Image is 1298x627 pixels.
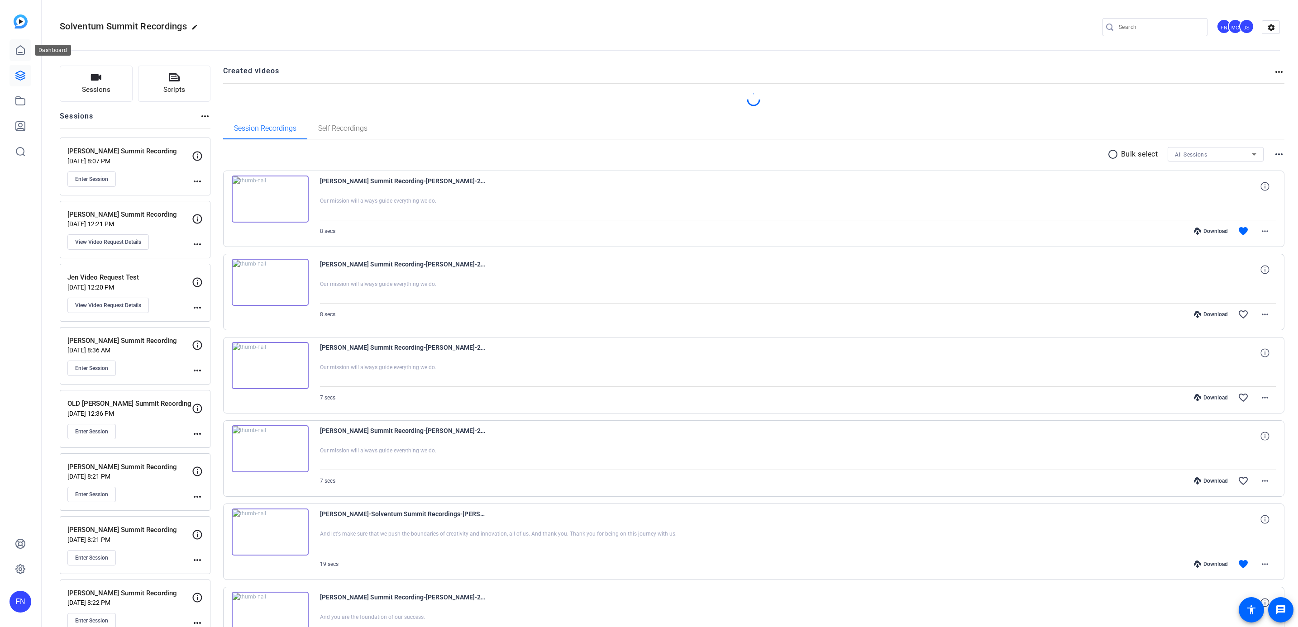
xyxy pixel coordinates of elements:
[67,361,116,376] button: Enter Session
[192,365,203,376] mat-icon: more_horiz
[192,428,203,439] mat-icon: more_horiz
[1238,309,1249,320] mat-icon: favorite_border
[60,66,133,102] button: Sessions
[75,238,141,246] span: View Video Request Details
[67,209,192,220] p: [PERSON_NAME] Summit Recording
[232,425,309,472] img: thumb-nail
[192,176,203,187] mat-icon: more_horiz
[320,342,487,364] span: [PERSON_NAME] Summit Recording-[PERSON_NAME]-2025-03-29-07-07-10-666-0
[67,550,116,565] button: Enter Session
[320,311,335,318] span: 8 secs
[1262,21,1280,34] mat-icon: settings
[320,425,487,447] span: [PERSON_NAME] Summit Recording-[PERSON_NAME]-2025-03-29-07-06-50-965-0
[75,302,141,309] span: View Video Request Details
[67,424,116,439] button: Enter Session
[191,24,202,35] mat-icon: edit
[67,536,192,543] p: [DATE] 8:21 PM
[67,336,192,346] p: [PERSON_NAME] Summit Recording
[75,365,108,372] span: Enter Session
[320,176,487,197] span: [PERSON_NAME] Summit Recording-[PERSON_NAME]-2025-03-29-07-07-50-055-0
[1121,149,1158,160] p: Bulk select
[67,487,116,502] button: Enter Session
[1119,22,1200,33] input: Search
[1217,19,1232,35] ngx-avatar: Fiona Nath
[223,66,1274,83] h2: Created videos
[67,525,192,535] p: [PERSON_NAME] Summit Recording
[1228,19,1244,35] ngx-avatar: Mark Crowley
[318,125,367,132] span: Self Recordings
[1228,19,1243,34] div: MC
[75,617,108,624] span: Enter Session
[1189,311,1232,318] div: Download
[1107,149,1121,160] mat-icon: radio_button_unchecked
[234,125,296,132] span: Session Recordings
[320,508,487,530] span: [PERSON_NAME]-Solventum Summit Recordings-[PERSON_NAME] Summit Recording-1743175904800-webcam
[1238,392,1249,403] mat-icon: favorite_border
[1189,560,1232,568] div: Download
[67,298,149,313] button: View Video Request Details
[75,554,108,561] span: Enter Session
[67,410,192,417] p: [DATE] 12:36 PM
[67,462,192,472] p: [PERSON_NAME] Summit Recording
[320,394,335,401] span: 7 secs
[14,14,28,28] img: blue-gradient.svg
[192,555,203,565] mat-icon: more_horiz
[232,508,309,556] img: thumb-nail
[75,491,108,498] span: Enter Session
[1238,559,1249,570] mat-icon: favorite
[320,478,335,484] span: 7 secs
[1275,604,1286,615] mat-icon: message
[82,85,110,95] span: Sessions
[60,21,187,32] span: Solventum Summit Recordings
[1239,19,1254,34] div: JS
[10,591,31,613] div: FN
[75,428,108,435] span: Enter Session
[320,228,335,234] span: 8 secs
[60,111,94,128] h2: Sessions
[67,272,192,283] p: Jen Video Request Test
[1189,228,1232,235] div: Download
[1239,19,1255,35] ngx-avatar: Jen Stack
[1238,475,1249,486] mat-icon: favorite_border
[67,473,192,480] p: [DATE] 8:21 PM
[192,302,203,313] mat-icon: more_horiz
[67,399,192,409] p: OLD [PERSON_NAME] Summit Recording
[67,157,192,165] p: [DATE] 8:07 PM
[67,146,192,157] p: [PERSON_NAME] Summit Recording
[1260,309,1270,320] mat-icon: more_horiz
[67,284,192,291] p: [DATE] 12:20 PM
[67,220,192,228] p: [DATE] 12:21 PM
[232,259,309,306] img: thumb-nail
[1260,559,1270,570] mat-icon: more_horiz
[1189,394,1232,401] div: Download
[75,176,108,183] span: Enter Session
[1246,604,1257,615] mat-icon: accessibility
[1189,477,1232,484] div: Download
[1175,152,1207,158] span: All Sessions
[192,491,203,502] mat-icon: more_horiz
[1260,226,1270,237] mat-icon: more_horiz
[163,85,185,95] span: Scripts
[232,342,309,389] img: thumb-nail
[67,599,192,606] p: [DATE] 8:22 PM
[320,592,487,613] span: [PERSON_NAME] Summit Recording-[PERSON_NAME]-2025-03-27-10-12-13-978-0
[138,66,211,102] button: Scripts
[320,259,487,280] span: [PERSON_NAME] Summit Recording-[PERSON_NAME]-2025-03-29-07-07-29-759-0
[35,45,71,56] div: Dashboard
[232,176,309,223] img: thumb-nail
[320,561,339,567] span: 19 secs
[67,588,192,598] p: [PERSON_NAME] Summit Recording
[200,111,210,122] mat-icon: more_horiz
[1238,226,1249,237] mat-icon: favorite
[1217,19,1231,34] div: FN
[192,239,203,250] mat-icon: more_horiz
[67,234,149,250] button: View Video Request Details
[1260,392,1270,403] mat-icon: more_horiz
[1274,149,1284,160] mat-icon: more_horiz
[1274,66,1284,77] mat-icon: more_horiz
[67,171,116,187] button: Enter Session
[67,347,192,354] p: [DATE] 8:36 AM
[1260,475,1270,486] mat-icon: more_horiz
